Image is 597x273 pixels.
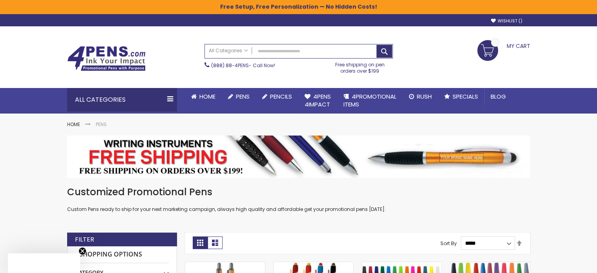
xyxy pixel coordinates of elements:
[79,247,86,255] button: Close teaser
[205,44,252,57] a: All Categories
[236,92,250,101] span: Pens
[67,186,530,213] div: Custom Pens ready to ship for your next marketing campaign, always high quality and affordable ge...
[185,262,265,268] a: Bamboo Sophisticate Pen - ColorJet Imprint
[67,136,530,178] img: Pens
[438,88,484,105] a: Specials
[491,18,522,24] a: Wishlist
[450,262,530,268] a: Belfast Value Stick Pen
[453,92,478,101] span: Specials
[75,235,94,244] strong: Filter
[403,88,438,105] a: Rush
[362,262,442,268] a: Belfast B Value Stick Pen
[327,59,393,74] div: Free shipping on pen orders over $199
[199,92,215,101] span: Home
[222,88,256,105] a: Pens
[532,252,597,273] iframe: Google Customer Reviews
[67,186,530,198] h1: Customized Promotional Pens
[193,236,208,249] strong: Grid
[270,92,292,101] span: Pencils
[305,92,331,108] span: 4Pens 4impact
[211,62,249,69] a: (888) 88-4PENS
[67,46,146,71] img: 4Pens Custom Pens and Promotional Products
[256,88,298,105] a: Pencils
[337,88,403,114] a: 4PROMOTIONALITEMS
[491,92,506,101] span: Blog
[211,62,275,69] span: - Call Now!
[67,121,80,128] a: Home
[274,262,353,268] a: Superhero Ellipse Softy Pen with Stylus - Laser Engraved
[75,246,169,263] strong: Shopping Options
[343,92,396,108] span: 4PROMOTIONAL ITEMS
[8,253,80,273] div: Close teaser
[67,88,177,112] div: All Categories
[185,88,222,105] a: Home
[209,48,248,54] span: All Categories
[440,240,457,246] label: Sort By
[96,121,107,128] strong: Pens
[484,88,512,105] a: Blog
[417,92,432,101] span: Rush
[298,88,337,114] a: 4Pens4impact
